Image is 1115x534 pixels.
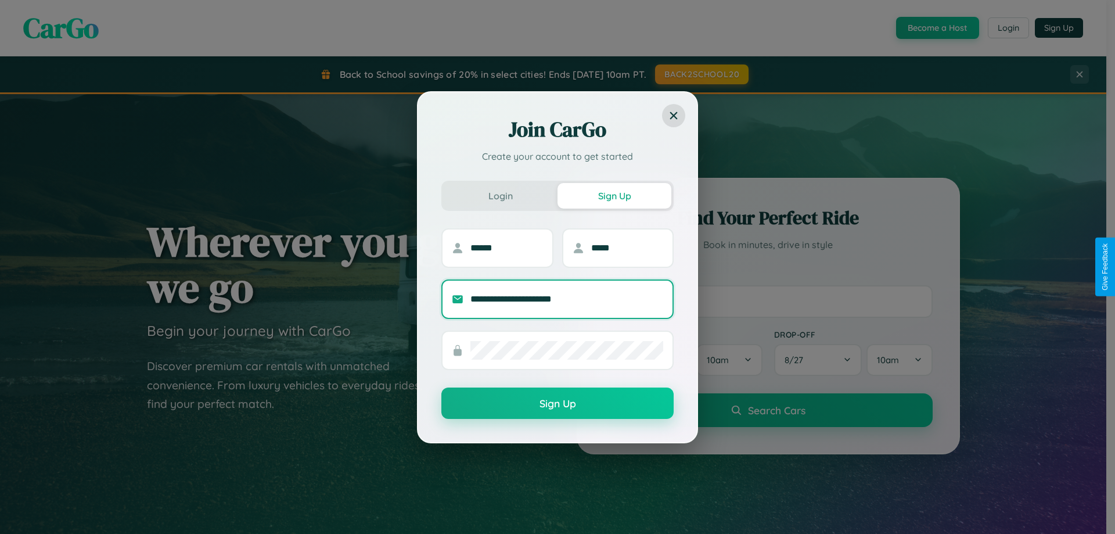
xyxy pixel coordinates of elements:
button: Sign Up [557,183,671,209]
div: Give Feedback [1101,243,1109,291]
h2: Join CarGo [441,116,674,144]
p: Create your account to get started [441,149,674,163]
button: Login [444,183,557,209]
button: Sign Up [441,388,674,419]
